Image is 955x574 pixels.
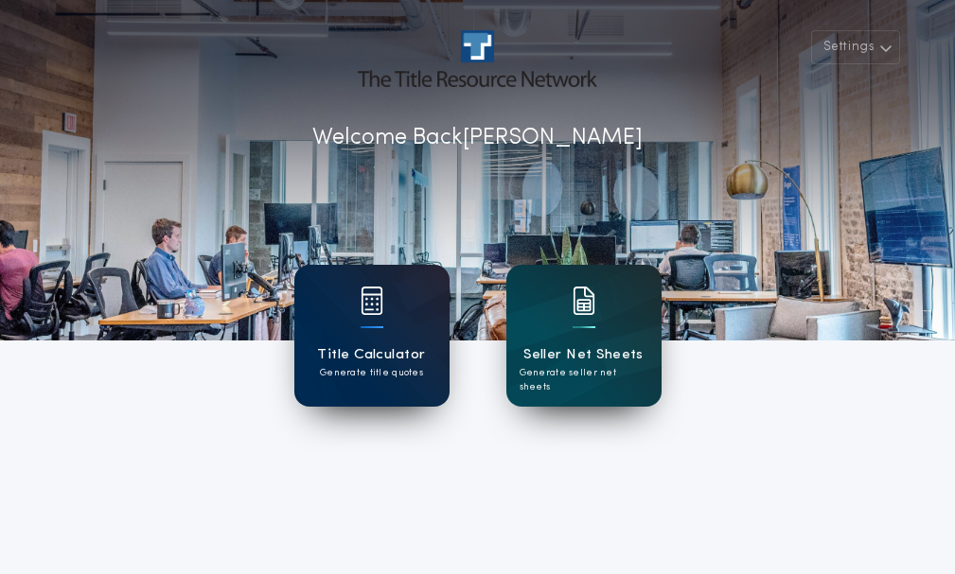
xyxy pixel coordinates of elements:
a: card iconTitle CalculatorGenerate title quotes [294,265,450,407]
button: Settings [811,30,900,64]
h1: Seller Net Sheets [523,344,644,366]
p: Generate seller net sheets [520,366,648,394]
img: card icon [361,287,383,315]
p: Welcome Back [PERSON_NAME] [312,121,643,155]
img: account-logo [358,30,596,87]
h1: Title Calculator [317,344,425,366]
img: card icon [573,287,595,315]
a: card iconSeller Net SheetsGenerate seller net sheets [506,265,662,407]
p: Generate title quotes [320,366,423,380]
